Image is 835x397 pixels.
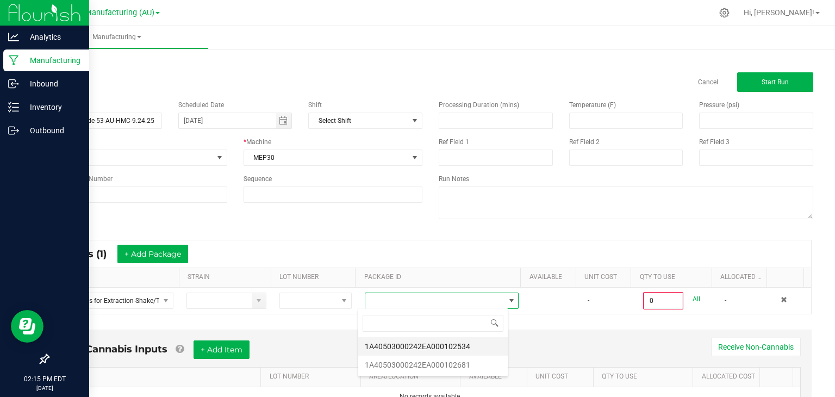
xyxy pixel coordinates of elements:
[640,273,708,282] a: QTY TO USESortable
[8,102,19,113] inline-svg: Inventory
[57,293,159,308] span: Biomass for Extraction-Shake/Trim-Sock
[569,101,616,109] span: Temperature (F)
[26,33,208,42] span: Manufacturing
[768,373,789,381] a: Sortable
[737,72,813,92] button: Start Run
[718,8,731,18] div: Manage settings
[179,113,276,128] input: Date
[702,373,756,381] a: Allocated CostSortable
[711,338,801,356] button: Receive Non-Cannabis
[178,101,224,109] span: Scheduled Date
[19,77,84,90] p: Inbound
[720,273,763,282] a: Allocated CostSortable
[194,340,250,359] button: + Add Item
[358,356,508,374] li: 1A40503000242EA000102681
[535,373,589,381] a: Unit CostSortable
[584,273,627,282] a: Unit CostSortable
[439,101,519,109] span: Processing Duration (mins)
[698,78,718,87] a: Cancel
[725,296,726,304] span: -
[569,138,600,146] span: Ref Field 2
[279,273,351,282] a: LOT NUMBERSortable
[693,292,700,307] a: All
[48,150,213,165] span: Extraction
[117,245,188,263] button: + Add Package
[744,8,814,17] span: Hi, [PERSON_NAME]!
[276,113,292,128] span: Toggle calendar
[63,8,154,17] span: Stash Manufacturing (AU)
[19,124,84,137] p: Outbound
[8,32,19,42] inline-svg: Analytics
[439,175,469,183] span: Run Notes
[588,296,589,304] span: -
[188,273,266,282] a: STRAINSortable
[469,373,523,381] a: AVAILABLESortable
[762,78,789,86] span: Start Run
[308,101,322,109] span: Shift
[244,175,272,183] span: Sequence
[699,101,739,109] span: Pressure (psi)
[244,150,409,165] span: MEP30
[19,101,84,114] p: Inventory
[439,138,469,146] span: Ref Field 1
[11,310,43,343] iframe: Resource center
[8,78,19,89] inline-svg: Inbound
[358,337,508,356] li: 1A40503000242EA000102534
[699,138,730,146] span: Ref Field 3
[776,273,800,282] a: Sortable
[69,373,256,381] a: ITEMSortable
[8,125,19,136] inline-svg: Outbound
[246,138,271,146] span: Machine
[308,113,422,129] span: NO DATA FOUND
[270,373,357,381] a: LOT NUMBERSortable
[309,113,408,128] span: Select Shift
[602,373,689,381] a: QTY TO USESortable
[5,374,84,384] p: 02:15 PM EDT
[26,26,208,49] a: Manufacturing
[8,55,19,66] inline-svg: Manufacturing
[19,30,84,44] p: Analytics
[19,54,84,67] p: Manufacturing
[60,343,167,355] span: Non-Cannabis Inputs
[61,248,117,260] span: Inputs (1)
[58,273,175,282] a: ITEMSortable
[364,273,517,282] a: PACKAGE IDSortable
[5,384,84,392] p: [DATE]
[369,373,456,381] a: AREA/LOCATIONSortable
[176,343,184,355] a: Add Non-Cannabis items that were also consumed in the run (e.g. gloves and packaging); Also add N...
[529,273,572,282] a: AVAILABLESortable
